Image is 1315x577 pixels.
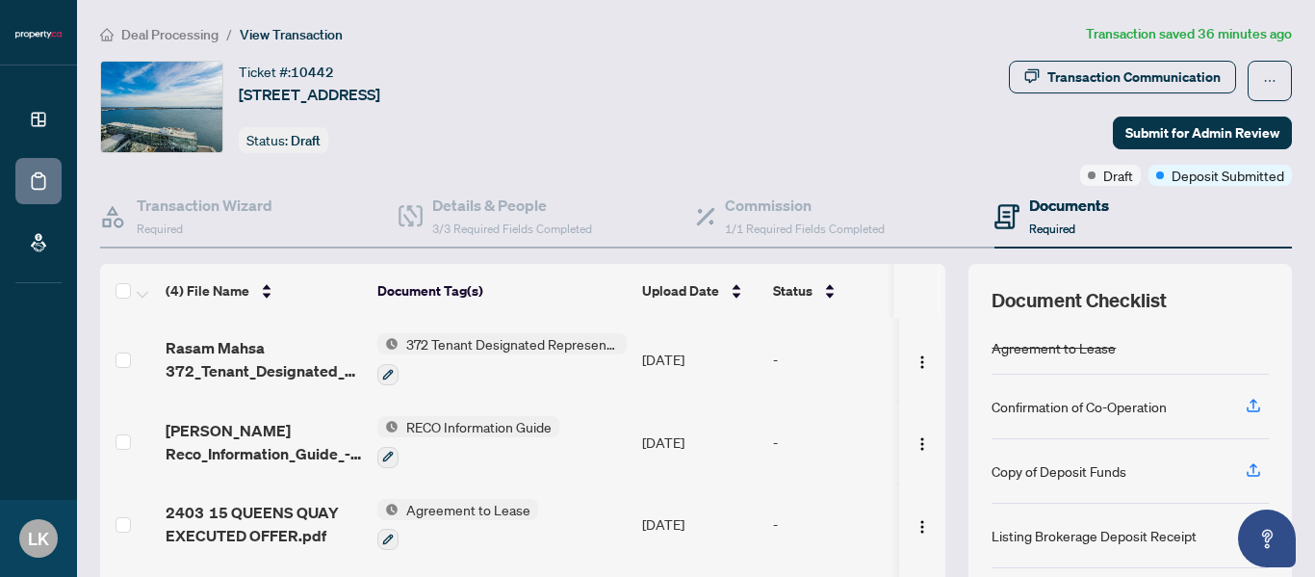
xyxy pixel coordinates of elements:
div: Transaction Communication [1047,62,1221,92]
img: Logo [915,519,930,535]
div: Listing Brokerage Deposit Receipt [992,525,1197,546]
h4: Details & People [432,194,592,217]
button: Logo [907,427,938,458]
button: Status IconAgreement to Lease [377,499,538,551]
span: [PERSON_NAME] Reco_Information_Guide_-_RECO_Forms.pdf [166,419,362,465]
div: - [773,432,921,453]
button: Logo [907,509,938,539]
img: Status Icon [377,333,399,354]
td: [DATE] [634,401,765,484]
div: Status: [239,127,328,153]
th: (4) File Name [158,264,370,318]
span: RECO Information Guide [399,416,559,437]
span: 2403 15 QUEENS QUAY EXECUTED OFFER.pdf [166,501,362,547]
span: Agreement to Lease [399,499,538,520]
div: Ticket #: [239,61,334,83]
span: Submit for Admin Review [1125,118,1279,148]
th: Upload Date [634,264,765,318]
span: ellipsis [1263,74,1276,88]
span: Draft [291,132,321,149]
div: - [773,349,921,370]
span: Rasam Mahsa 372_Tenant_Designated_Representation_Agreement_-_PropTx-[PERSON_NAME].pdf [166,336,362,382]
div: Agreement to Lease [992,337,1116,358]
img: logo [15,29,62,40]
span: 3/3 Required Fields Completed [432,222,592,236]
button: Status Icon372 Tenant Designated Representation Agreement with Company Schedule A [377,333,627,385]
button: Submit for Admin Review [1113,117,1292,149]
img: Logo [915,354,930,370]
button: Open asap [1238,510,1296,567]
span: Required [1029,222,1075,236]
span: Upload Date [642,280,719,302]
span: 1/1 Required Fields Completed [725,222,885,236]
span: View Transaction [240,26,343,43]
span: LK [28,525,49,552]
article: Transaction saved 36 minutes ago [1086,23,1292,45]
span: (4) File Name [166,280,249,302]
div: - [773,513,921,535]
button: Transaction Communication [1009,61,1236,93]
button: Status IconRECO Information Guide [377,416,559,468]
span: 10442 [291,64,334,81]
span: 372 Tenant Designated Representation Agreement with Company Schedule A [399,333,627,354]
img: IMG-C12327353_1.jpg [101,62,222,152]
span: Status [773,280,812,302]
span: Required [137,222,183,236]
h4: Documents [1029,194,1109,217]
div: Copy of Deposit Funds [992,460,1126,482]
img: Status Icon [377,416,399,437]
img: Status Icon [377,499,399,520]
h4: Transaction Wizard [137,194,272,217]
button: Logo [907,344,938,375]
h4: Commission [725,194,885,217]
li: / [226,23,232,45]
th: Status [765,264,929,318]
span: Deposit Submitted [1172,165,1284,186]
td: [DATE] [634,318,765,401]
span: Deal Processing [121,26,219,43]
span: Draft [1103,165,1133,186]
span: Document Checklist [992,287,1167,314]
span: [STREET_ADDRESS] [239,83,380,106]
td: [DATE] [634,484,765,566]
div: Confirmation of Co-Operation [992,396,1167,417]
img: Logo [915,436,930,452]
th: Document Tag(s) [370,264,634,318]
span: home [100,28,114,41]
